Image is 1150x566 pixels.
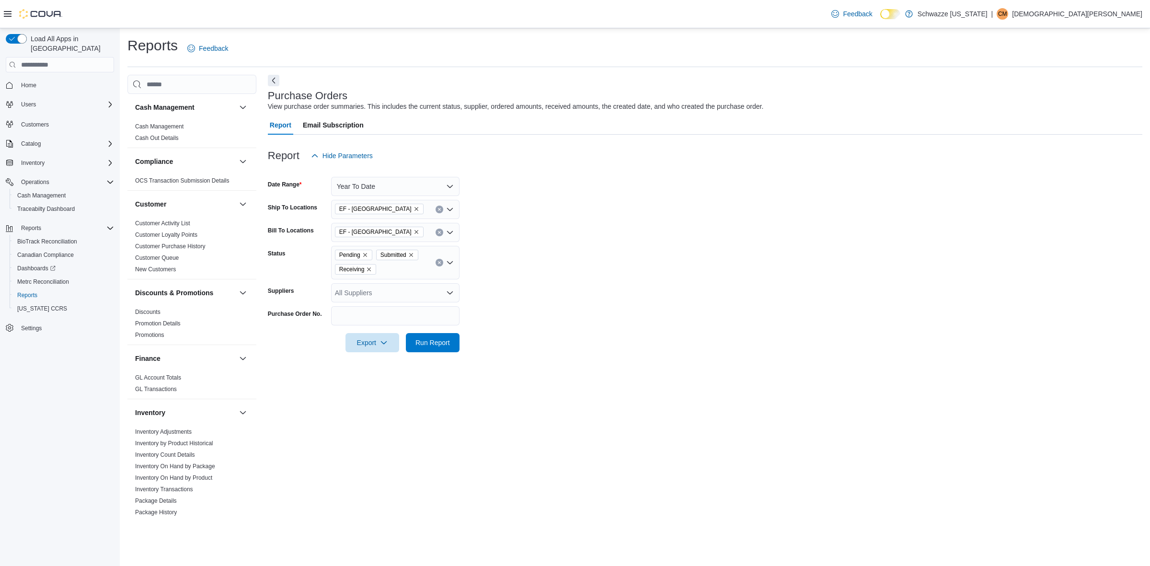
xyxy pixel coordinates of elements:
span: Operations [17,176,114,188]
span: Home [17,79,114,91]
span: Customer Queue [135,254,179,262]
span: Cash Management [17,192,66,199]
button: Operations [2,175,118,189]
h3: Customer [135,199,166,209]
button: BioTrack Reconciliation [10,235,118,248]
span: Inventory [17,157,114,169]
a: Inventory Transactions [135,486,193,493]
h3: Purchase Orders [268,90,347,102]
a: Dashboards [10,262,118,275]
a: Inventory On Hand by Product [135,474,212,481]
a: Home [17,80,40,91]
button: Open list of options [446,259,454,266]
span: Submitted [376,250,418,260]
span: Users [21,101,36,108]
p: | [991,8,993,20]
span: Users [17,99,114,110]
span: Run Report [415,338,450,347]
a: BioTrack Reconciliation [13,236,81,247]
button: Catalog [2,137,118,150]
div: Compliance [127,175,256,190]
span: New Customers [135,266,176,273]
a: Customer Loyalty Points [135,231,197,238]
h3: Report [268,150,299,162]
p: [DEMOGRAPHIC_DATA][PERSON_NAME] [1012,8,1142,20]
span: Dark Mode [880,19,881,20]
button: Remove EF - South Boulder from selection in this group [414,229,419,235]
span: Home [21,81,36,89]
span: EF - South Boulder [335,204,424,214]
a: Inventory Adjustments [135,428,192,435]
p: Schwazze [US_STATE] [918,8,988,20]
span: EF - [GEOGRAPHIC_DATA] [339,227,412,237]
div: Cash Management [127,121,256,148]
nav: Complex example [6,74,114,360]
button: Customer [135,199,235,209]
span: Pending [339,250,360,260]
span: Package Details [135,497,177,505]
span: OCS Transaction Submission Details [135,177,230,185]
button: Remove EF - South Boulder from selection in this group [414,206,419,212]
a: Cash Management [13,190,69,201]
button: Export [345,333,399,352]
button: Canadian Compliance [10,248,118,262]
a: Customer Activity List [135,220,190,227]
a: Inventory On Hand by Package [135,463,215,470]
span: Metrc Reconciliation [17,278,69,286]
span: Export [351,333,393,352]
a: Promotion Details [135,320,181,327]
h1: Reports [127,36,178,55]
div: View purchase order summaries. This includes the current status, supplier, ordered amounts, recei... [268,102,764,112]
span: EF - [GEOGRAPHIC_DATA] [339,204,412,214]
img: Cova [19,9,62,19]
button: Finance [237,353,249,364]
button: Clear input [436,229,443,236]
label: Bill To Locations [268,227,314,234]
div: Christian Mueller [997,8,1008,20]
span: Customer Purchase History [135,243,206,250]
a: Discounts [135,309,161,315]
span: Reports [13,289,114,301]
span: Customers [21,121,49,128]
span: Feedback [843,9,872,19]
button: Reports [2,221,118,235]
button: Finance [135,354,235,363]
button: Clear input [436,259,443,266]
button: Cash Management [237,102,249,113]
span: CM [998,8,1007,20]
span: Inventory On Hand by Product [135,474,212,482]
a: [US_STATE] CCRS [13,303,71,314]
button: Traceabilty Dashboard [10,202,118,216]
span: Report [270,116,291,135]
button: Reports [10,289,118,302]
label: Status [268,250,286,257]
div: Finance [127,372,256,399]
span: Email Subscription [303,116,364,135]
button: Discounts & Promotions [135,288,235,298]
label: Date Range [268,181,302,188]
span: GL Account Totals [135,374,181,381]
button: Discounts & Promotions [237,287,249,299]
span: Dashboards [17,265,56,272]
button: Home [2,78,118,92]
span: Reports [21,224,41,232]
span: Catalog [21,140,41,148]
label: Purchase Order No. [268,310,322,318]
a: Feedback [828,4,876,23]
span: Inventory by Product Historical [135,439,213,447]
span: BioTrack Reconciliation [17,238,77,245]
button: Cash Management [135,103,235,112]
a: Reports [13,289,41,301]
a: Cash Management [135,123,184,130]
span: Metrc Reconciliation [13,276,114,288]
span: Cash Out Details [135,134,179,142]
a: GL Transactions [135,386,177,393]
h3: Finance [135,354,161,363]
button: Settings [2,321,118,335]
button: Users [2,98,118,111]
a: Settings [17,323,46,334]
span: Receiving [339,265,365,274]
span: Reports [17,291,37,299]
a: Dashboards [13,263,59,274]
